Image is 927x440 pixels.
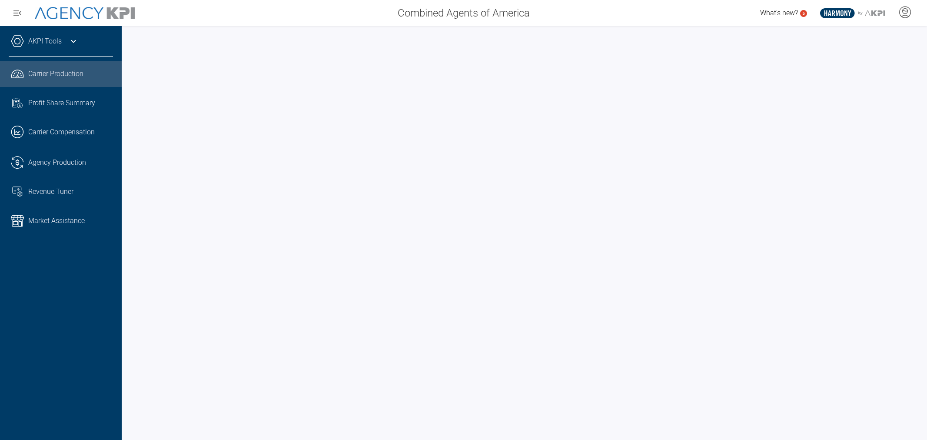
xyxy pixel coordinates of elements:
span: Carrier Compensation [28,127,95,137]
span: Market Assistance [28,216,85,226]
span: Profit Share Summary [28,98,95,108]
span: Combined Agents of America [398,5,530,21]
a: 5 [800,10,807,17]
a: AKPI Tools [28,36,62,47]
span: What's new? [760,9,798,17]
span: Carrier Production [28,69,83,79]
span: Agency Production [28,157,86,168]
span: Revenue Tuner [28,187,73,197]
img: AgencyKPI [35,7,135,20]
text: 5 [802,11,805,16]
